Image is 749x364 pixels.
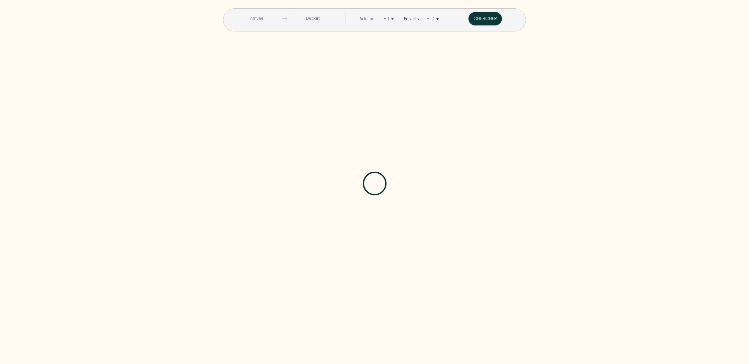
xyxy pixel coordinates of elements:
button: Chercher [468,12,502,25]
div: Enfants [404,16,421,22]
input: Arrivée [231,12,282,25]
img: guests [282,16,287,21]
a: - [427,15,430,22]
a: - [384,15,386,22]
div: 1 [386,13,391,24]
div: Adultes [359,16,377,22]
div: 0 [430,13,436,24]
input: Départ [287,12,338,25]
a: + [436,15,439,22]
a: + [391,15,394,22]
